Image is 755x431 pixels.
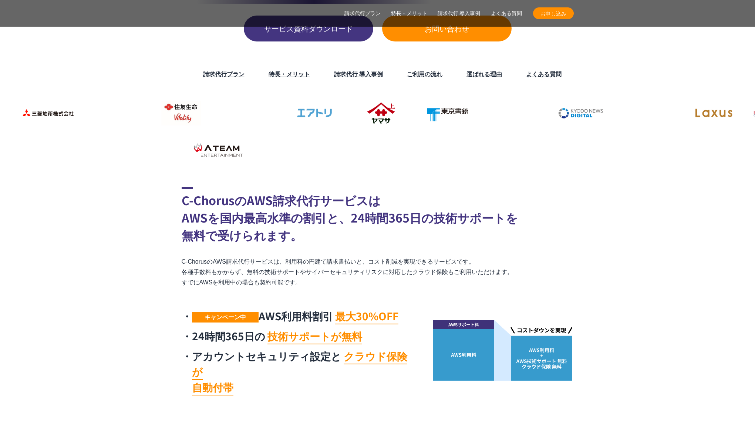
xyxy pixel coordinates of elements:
[455,135,514,165] img: 日本財団
[466,69,502,78] a: 選ばれる理由
[322,135,381,165] img: クリーク・アンド・リバー
[85,98,144,128] img: ミズノ
[182,348,415,395] li: アカウントセキュリティ設定と
[618,98,677,128] img: まぐまぐ
[344,10,381,17] a: 請求代行プラン
[588,135,647,165] img: 早稲田大学
[285,98,344,128] img: エアトリ
[533,7,574,19] a: お申し込み
[182,187,574,244] h2: C-ChorusのAWS請求代行サービスは AWSを国内最高水準の割引と、24時間365日の技術サポートを 無料で受けられます。
[655,135,714,165] img: 一橋大学
[335,308,398,324] mark: 最大30%OFF
[269,69,310,78] a: 特長・メリット
[407,69,442,78] a: ご利用の流れ
[152,98,211,128] img: 住友生命保険相互
[351,98,411,128] img: ヤマサ醤油
[438,10,481,17] a: 請求代行 導入事例
[189,135,248,165] img: エイチーム
[122,135,181,165] img: ファンコミュニケーションズ
[684,98,744,128] img: ラクサス・テクノロジーズ
[382,16,512,41] a: お問い合わせ
[182,308,415,324] li: AWS利用料割引
[244,16,373,41] a: サービス資料ダウンロード
[18,98,78,128] img: 三菱地所
[433,320,574,381] img: AWS請求代行で大幅な割引が実現できる仕組み
[533,10,574,17] span: お申し込み
[418,98,477,128] img: 東京書籍
[522,135,581,165] img: 慶應義塾
[182,328,415,344] li: 24時間365日の
[192,312,259,323] span: キャンペーン中
[526,69,562,78] a: よくある質問
[491,10,522,17] a: よくある質問
[203,69,245,78] a: 請求代行プラン
[485,98,544,128] img: クリスピー・クリーム・ドーナツ
[218,98,277,128] img: フジモトHD
[55,135,115,165] img: スペースシャワー
[334,69,383,78] a: 請求代行 導入事例
[255,135,314,165] img: 世界貿易センタービルディング
[391,10,427,17] a: 特長・メリット
[551,98,610,128] img: 共同通信デジタル
[244,23,373,34] span: サービス資料ダウンロード
[182,257,574,288] p: C-ChorusのAWS請求代行サービスは、利用料の円建て請求書払いと、コスト削減を実現できるサービスです。 各種手数料もかからず、無料の技術サポートやサイバーセキュリティリスクに対応したクラウ...
[388,135,448,165] img: 国境なき医師団
[267,328,362,344] mark: 技術サポートが無料
[382,23,512,34] span: お問い合わせ
[192,348,407,395] mark: クラウド保険が 自動付帯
